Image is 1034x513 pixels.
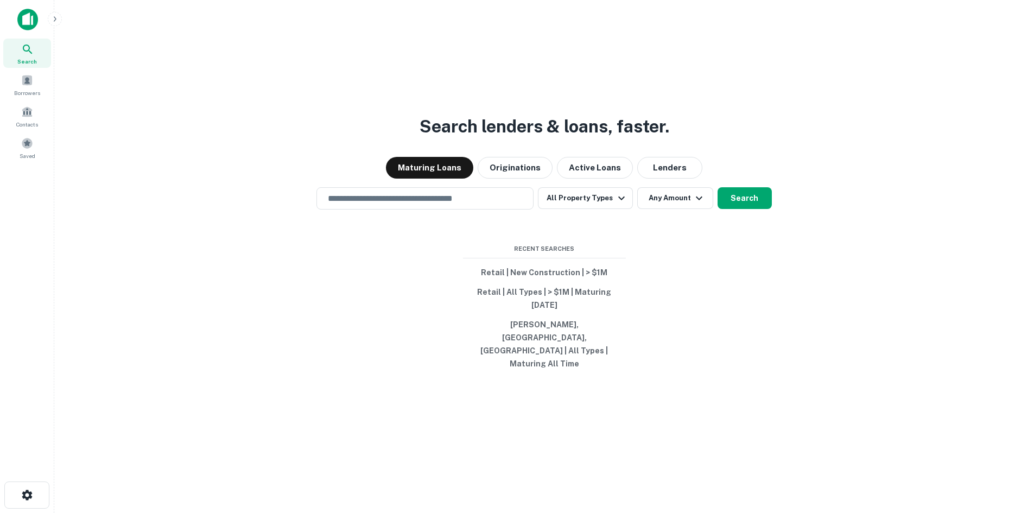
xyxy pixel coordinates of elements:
button: Originations [478,157,553,179]
a: Search [3,39,51,68]
span: Saved [20,151,35,160]
span: Recent Searches [463,244,626,254]
button: [PERSON_NAME], [GEOGRAPHIC_DATA], [GEOGRAPHIC_DATA] | All Types | Maturing All Time [463,315,626,373]
button: All Property Types [538,187,632,209]
span: Contacts [16,120,38,129]
button: Any Amount [637,187,713,209]
a: Borrowers [3,70,51,99]
span: Borrowers [14,88,40,97]
button: Retail | All Types | > $1M | Maturing [DATE] [463,282,626,315]
iframe: Chat Widget [980,426,1034,478]
button: Maturing Loans [386,157,473,179]
h3: Search lenders & loans, faster. [420,113,669,140]
a: Contacts [3,102,51,131]
button: Retail | New Construction | > $1M [463,263,626,282]
button: Search [718,187,772,209]
a: Saved [3,133,51,162]
button: Lenders [637,157,702,179]
span: Search [17,57,37,66]
img: capitalize-icon.png [17,9,38,30]
button: Active Loans [557,157,633,179]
